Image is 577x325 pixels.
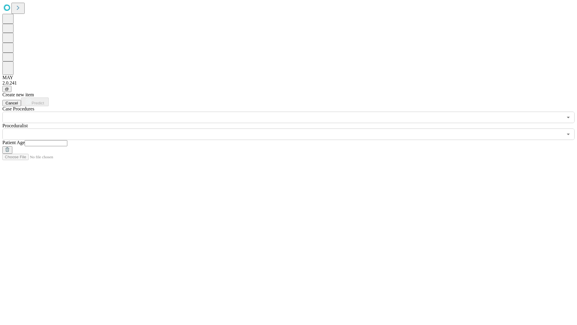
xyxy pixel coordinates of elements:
[2,106,34,111] span: Scheduled Procedure
[2,86,11,92] button: @
[2,75,575,80] div: MAY
[21,97,49,106] button: Predict
[2,100,21,106] button: Cancel
[2,80,575,86] div: 2.0.241
[5,87,9,91] span: @
[2,92,34,97] span: Create new item
[2,140,25,145] span: Patient Age
[32,101,44,105] span: Predict
[564,130,572,138] button: Open
[2,123,28,128] span: Proceduralist
[564,113,572,122] button: Open
[5,101,18,105] span: Cancel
